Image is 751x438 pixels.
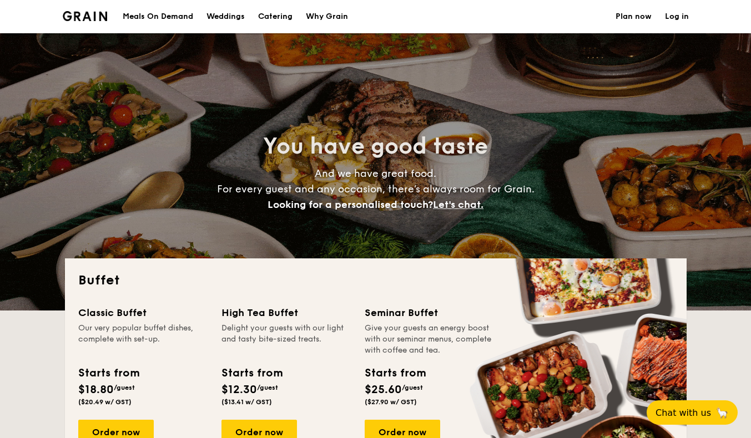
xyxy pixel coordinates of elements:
div: Starts from [78,365,139,381]
div: Our very popular buffet dishes, complete with set-up. [78,323,208,356]
div: Starts from [221,365,282,381]
span: $18.80 [78,383,114,396]
div: Seminar Buffet [365,305,495,320]
div: Classic Buffet [78,305,208,320]
span: Looking for a personalised touch? [268,198,433,211]
span: ($27.90 w/ GST) [365,398,417,406]
span: $12.30 [221,383,257,396]
div: High Tea Buffet [221,305,351,320]
span: /guest [257,384,278,391]
span: $25.60 [365,383,402,396]
span: And we have great food. For every guest and any occasion, there’s always room for Grain. [217,167,535,211]
a: Logotype [63,11,108,21]
div: Give your guests an energy boost with our seminar menus, complete with coffee and tea. [365,323,495,356]
button: Chat with us🦙 [647,400,738,425]
span: Chat with us [656,408,711,418]
img: Grain [63,11,108,21]
div: Delight your guests with our light and tasty bite-sized treats. [221,323,351,356]
div: Starts from [365,365,425,381]
span: 🦙 [715,406,729,419]
span: ($13.41 w/ GST) [221,398,272,406]
h2: Buffet [78,272,673,289]
span: You have good taste [263,133,488,160]
span: ($20.49 w/ GST) [78,398,132,406]
span: /guest [402,384,423,391]
span: /guest [114,384,135,391]
span: Let's chat. [433,198,483,211]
